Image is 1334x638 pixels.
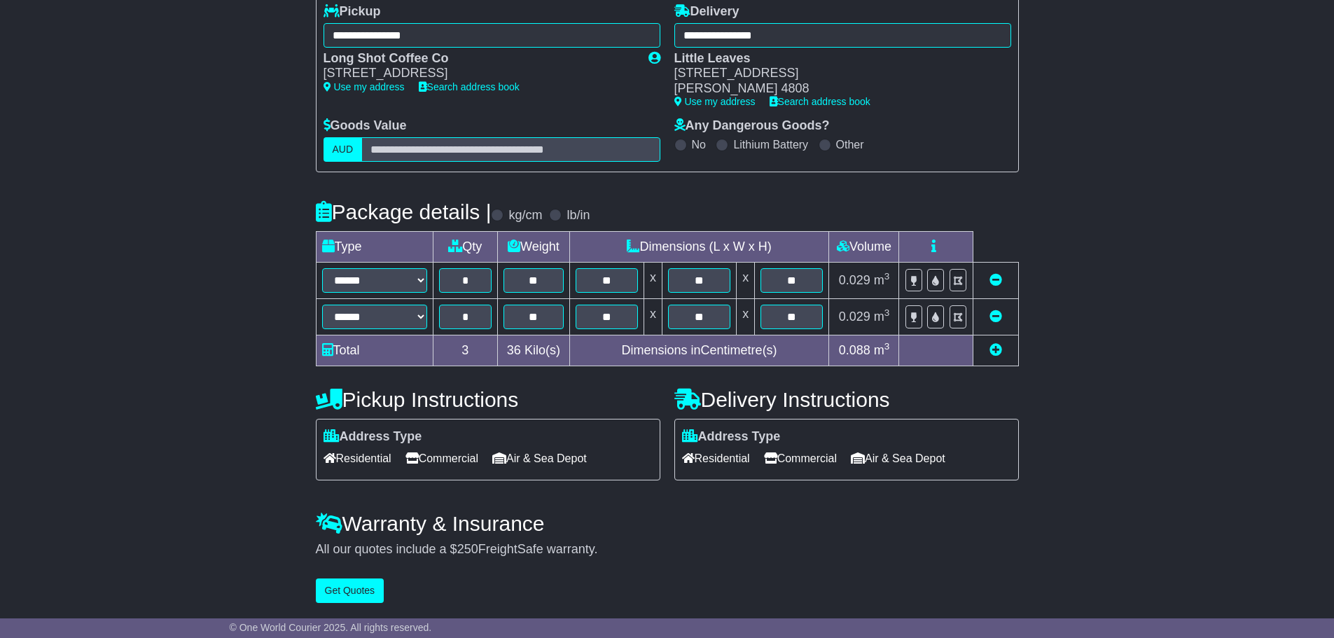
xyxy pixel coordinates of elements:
h4: Package details | [316,200,492,223]
a: Search address book [770,96,870,107]
span: 250 [457,542,478,556]
button: Get Quotes [316,578,384,603]
div: Long Shot Coffee Co [324,51,634,67]
label: Other [836,138,864,151]
span: Commercial [764,448,837,469]
h4: Delivery Instructions [674,388,1019,411]
span: Residential [682,448,750,469]
label: kg/cm [508,208,542,223]
span: 36 [507,343,521,357]
label: Goods Value [324,118,407,134]
label: lb/in [567,208,590,223]
sup: 3 [884,307,890,318]
span: Residential [324,448,391,469]
label: Delivery [674,4,739,20]
td: x [644,298,662,335]
label: Pickup [324,4,381,20]
label: Lithium Battery [733,138,808,151]
div: All our quotes include a $ FreightSafe warranty. [316,542,1019,557]
sup: 3 [884,341,890,352]
div: [STREET_ADDRESS] [324,66,634,81]
span: 0.029 [839,310,870,324]
span: m [874,343,890,357]
label: AUD [324,137,363,162]
span: m [874,273,890,287]
td: x [737,298,755,335]
span: 0.088 [839,343,870,357]
label: No [692,138,706,151]
div: Little Leaves [674,51,997,67]
span: m [874,310,890,324]
td: Dimensions in Centimetre(s) [569,335,829,366]
a: Use my address [674,96,756,107]
h4: Pickup Instructions [316,388,660,411]
label: Address Type [682,429,781,445]
div: [STREET_ADDRESS] [674,66,997,81]
div: [PERSON_NAME] 4808 [674,81,997,97]
a: Add new item [989,343,1002,357]
span: Commercial [405,448,478,469]
label: Any Dangerous Goods? [674,118,830,134]
span: Air & Sea Depot [492,448,587,469]
a: Remove this item [989,273,1002,287]
span: Air & Sea Depot [851,448,945,469]
td: Volume [829,231,899,262]
td: 3 [433,335,498,366]
a: Search address book [419,81,520,92]
a: Remove this item [989,310,1002,324]
sup: 3 [884,271,890,282]
td: x [644,262,662,298]
td: Kilo(s) [498,335,570,366]
td: Total [316,335,433,366]
td: Dimensions (L x W x H) [569,231,829,262]
label: Address Type [324,429,422,445]
td: Type [316,231,433,262]
a: Use my address [324,81,405,92]
td: x [737,262,755,298]
td: Qty [433,231,498,262]
span: 0.029 [839,273,870,287]
span: © One World Courier 2025. All rights reserved. [230,622,432,633]
td: Weight [498,231,570,262]
h4: Warranty & Insurance [316,512,1019,535]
